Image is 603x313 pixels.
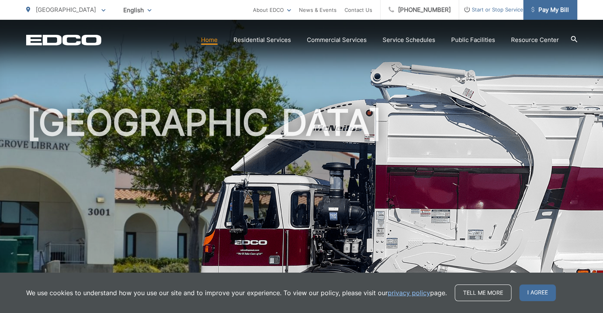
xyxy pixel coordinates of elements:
a: Contact Us [345,5,372,15]
a: Service Schedules [383,35,435,45]
a: Home [201,35,218,45]
span: English [117,3,157,17]
a: Public Facilities [451,35,495,45]
a: About EDCO [253,5,291,15]
a: News & Events [299,5,337,15]
span: Pay My Bill [531,5,569,15]
a: Resource Center [511,35,559,45]
a: Commercial Services [307,35,367,45]
a: privacy policy [388,288,430,298]
span: [GEOGRAPHIC_DATA] [36,6,96,13]
a: EDCD logo. Return to the homepage. [26,34,101,46]
p: We use cookies to understand how you use our site and to improve your experience. To view our pol... [26,288,447,298]
a: Residential Services [234,35,291,45]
